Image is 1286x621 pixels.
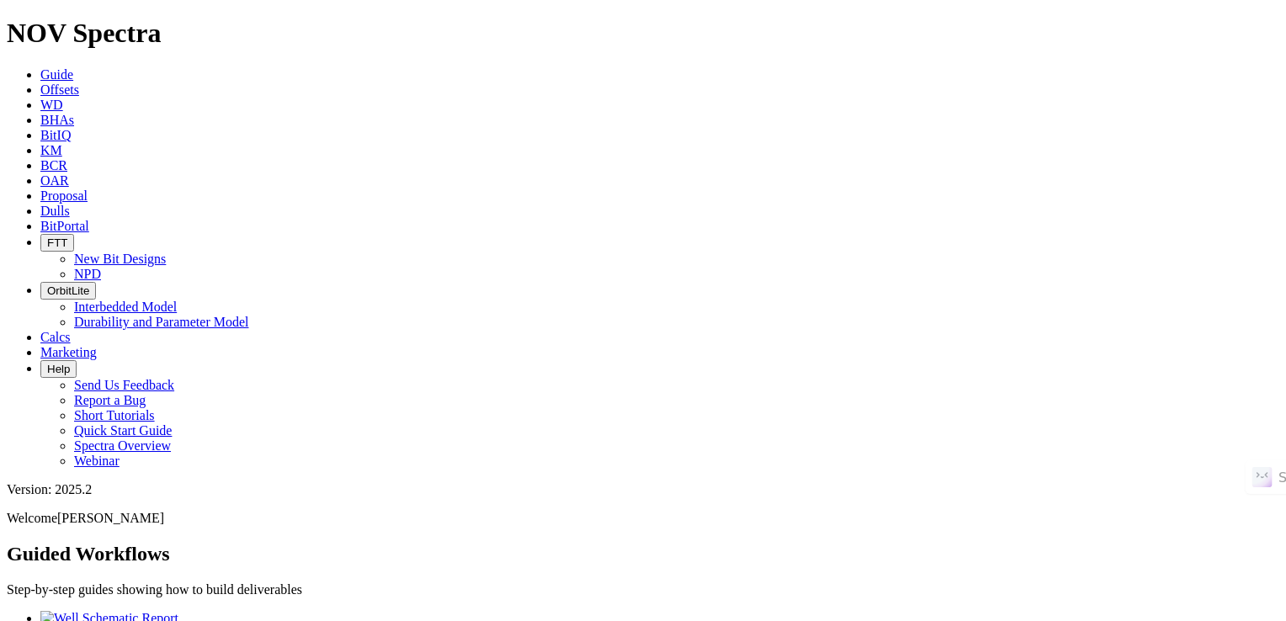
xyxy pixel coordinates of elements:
[40,204,70,218] a: Dulls
[7,511,1279,526] p: Welcome
[40,360,77,378] button: Help
[40,282,96,300] button: OrbitLite
[74,454,120,468] a: Webinar
[40,219,89,233] a: BitPortal
[7,482,1279,497] div: Version: 2025.2
[47,236,67,249] span: FTT
[40,188,88,203] a: Proposal
[47,363,70,375] span: Help
[74,300,177,314] a: Interbedded Model
[74,438,171,453] a: Spectra Overview
[7,18,1279,49] h1: NOV Spectra
[40,128,71,142] a: BitIQ
[74,267,101,281] a: NPD
[74,393,146,407] a: Report a Bug
[40,143,62,157] a: KM
[40,345,97,359] a: Marketing
[74,378,174,392] a: Send Us Feedback
[47,284,89,297] span: OrbitLite
[40,67,73,82] a: Guide
[57,511,164,525] span: [PERSON_NAME]
[74,423,172,438] a: Quick Start Guide
[40,234,74,252] button: FTT
[7,543,1279,565] h2: Guided Workflows
[40,98,63,112] a: WD
[74,252,166,266] a: New Bit Designs
[40,158,67,172] a: BCR
[74,408,155,422] a: Short Tutorials
[40,82,79,97] a: Offsets
[40,173,69,188] a: OAR
[74,315,249,329] a: Durability and Parameter Model
[40,113,74,127] a: BHAs
[40,330,71,344] a: Calcs
[7,582,1279,597] p: Step-by-step guides showing how to build deliverables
